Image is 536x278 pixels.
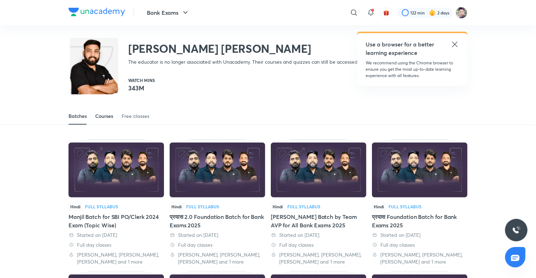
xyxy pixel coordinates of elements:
p: The educator is no longer associated with Unacademy. Their courses and quizzes can still be acces... [128,58,397,65]
a: Courses [95,108,113,125]
img: class [70,39,118,101]
button: avatar [381,7,392,18]
a: Free classes [122,108,149,125]
img: Thumbnail [170,143,265,197]
button: Bank Exams [143,6,194,20]
div: Abhijeet Mishra, Vishal Parihar, Puneet Kumar Sharma and 1 more [68,251,164,265]
img: Thumbnail [372,143,468,197]
div: Started on 9 Oct 2024 [68,232,164,239]
img: ttu [512,226,521,234]
div: प्रयास Foundation Batch for Bank Exams 2025 [372,139,468,265]
div: Started on 9 Jun 2025 [170,232,265,239]
div: Abhijeet Mishra, Vishal Parihar, Puneet Kumar Sharma and 1 more [271,251,366,265]
div: Abhijeet Mishra, Vishal Parihar, Puneet Kumar Sharma and 1 more [170,251,265,265]
p: Watch mins [128,78,155,82]
div: Full Syllabus [388,204,421,209]
h2: [PERSON_NAME] [PERSON_NAME] [128,42,397,56]
div: Vardaan Mains Batch by Team AVP for All Bank Exams 2025 [271,139,366,265]
span: Hindi [271,203,285,210]
div: Batches [68,113,87,120]
img: Company Logo [68,8,125,16]
a: Batches [68,108,87,125]
div: Started on 2 Jun 2025 [271,232,366,239]
div: Full day classes [271,241,366,248]
span: Hindi [170,203,183,210]
img: Thumbnail [68,143,164,197]
div: Manjil Batch for SBI PO/Clerk 2024 Exam (Topic Wise) [68,213,164,229]
div: Courses [95,113,113,120]
div: Full day classes [372,241,468,248]
div: Abhijeet Mishra, Vishal Parihar, Puneet Kumar Sharma and 1 more [372,251,468,265]
img: streak [429,9,436,16]
div: [PERSON_NAME] Batch by Team AVP for All Bank Exams 2025 [271,213,366,229]
div: Started on 30 Apr 2025 [372,232,468,239]
div: प्रयास 2.0 Foundation Batch for Bank Exams 2025 [170,139,265,265]
img: chetnanand thakur [456,7,468,19]
div: Full day classes [170,241,265,248]
span: Hindi [372,203,386,210]
img: avatar [383,10,390,16]
img: Thumbnail [271,143,366,197]
div: Full Syllabus [287,204,320,209]
div: प्रयास Foundation Batch for Bank Exams 2025 [372,213,468,229]
div: Manjil Batch for SBI PO/Clerk 2024 Exam (Topic Wise) [68,139,164,265]
div: Free classes [122,113,149,120]
a: Company Logo [68,8,125,18]
div: Full Syllabus [186,204,219,209]
div: Full Syllabus [85,204,118,209]
span: Hindi [68,203,82,210]
div: प्रयास 2.0 Foundation Batch for Bank Exams 2025 [170,213,265,229]
p: 343M [128,84,155,92]
p: We recommend using the Chrome browser to ensure you get the most up-to-date learning experience w... [366,60,459,79]
h5: Use a browser for a better learning experience [366,40,436,57]
div: Full day classes [68,241,164,248]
